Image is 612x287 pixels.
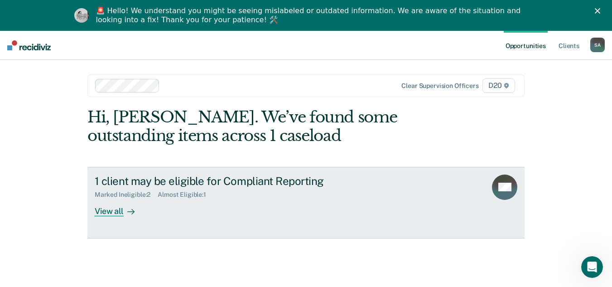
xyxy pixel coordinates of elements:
[581,256,603,278] iframe: Intercom live chat
[87,167,525,238] a: 1 client may be eligible for Compliant ReportingMarked Ineligible:2Almost Eligible:1View all
[7,40,51,50] img: Recidiviz
[557,31,581,60] a: Clients
[95,175,413,188] div: 1 client may be eligible for Compliant Reporting
[590,38,605,52] div: S A
[590,38,605,52] button: SA
[504,31,548,60] a: Opportunities
[158,191,213,199] div: Almost Eligible : 1
[95,199,145,216] div: View all
[95,191,158,199] div: Marked Ineligible : 2
[482,78,515,93] span: D20
[74,8,89,23] img: Profile image for Kim
[96,6,524,24] div: 🚨 Hello! We understand you might be seeing mislabeled or outdated information. We are aware of th...
[87,108,437,145] div: Hi, [PERSON_NAME]. We’ve found some outstanding items across 1 caseload
[595,8,604,14] div: Close
[401,82,478,90] div: Clear supervision officers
